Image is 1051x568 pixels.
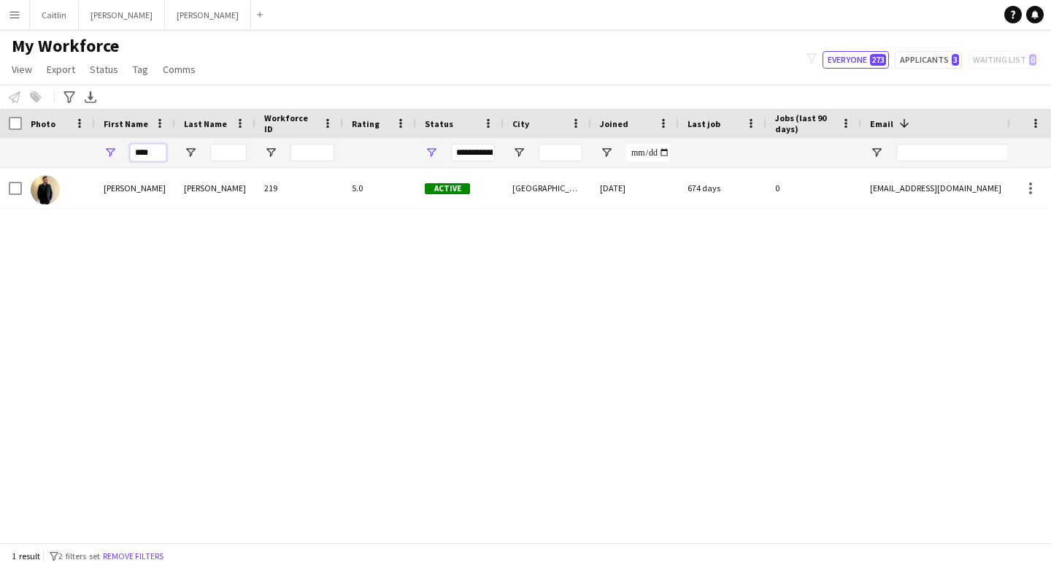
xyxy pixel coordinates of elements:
[157,60,201,79] a: Comms
[823,51,889,69] button: Everyone273
[688,118,720,129] span: Last job
[79,1,165,29] button: [PERSON_NAME]
[31,175,60,204] img: Juan Martin Sanchez
[352,118,380,129] span: Rating
[163,63,196,76] span: Comms
[104,118,148,129] span: First Name
[591,168,679,208] div: [DATE]
[425,183,470,194] span: Active
[264,146,277,159] button: Open Filter Menu
[130,144,166,161] input: First Name Filter Input
[870,118,893,129] span: Email
[47,63,75,76] span: Export
[766,168,861,208] div: 0
[41,60,81,79] a: Export
[512,118,529,129] span: City
[952,54,959,66] span: 3
[895,51,962,69] button: Applicants3
[95,168,175,208] div: [PERSON_NAME]
[12,35,119,57] span: My Workforce
[12,63,32,76] span: View
[870,146,883,159] button: Open Filter Menu
[84,60,124,79] a: Status
[290,144,334,161] input: Workforce ID Filter Input
[425,118,453,129] span: Status
[175,168,255,208] div: [PERSON_NAME]
[90,63,118,76] span: Status
[165,1,251,29] button: [PERSON_NAME]
[184,118,227,129] span: Last Name
[31,118,55,129] span: Photo
[133,63,148,76] span: Tag
[343,168,416,208] div: 5.0
[184,146,197,159] button: Open Filter Menu
[255,168,343,208] div: 219
[104,146,117,159] button: Open Filter Menu
[264,112,317,134] span: Workforce ID
[210,144,247,161] input: Last Name Filter Input
[58,550,100,561] span: 2 filters set
[6,60,38,79] a: View
[539,144,582,161] input: City Filter Input
[512,146,525,159] button: Open Filter Menu
[425,146,438,159] button: Open Filter Menu
[82,88,99,106] app-action-btn: Export XLSX
[775,112,835,134] span: Jobs (last 90 days)
[679,168,766,208] div: 674 days
[504,168,591,208] div: [GEOGRAPHIC_DATA]
[600,118,628,129] span: Joined
[127,60,154,79] a: Tag
[626,144,670,161] input: Joined Filter Input
[30,1,79,29] button: Caitlin
[600,146,613,159] button: Open Filter Menu
[100,548,166,564] button: Remove filters
[870,54,886,66] span: 273
[61,88,78,106] app-action-btn: Advanced filters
